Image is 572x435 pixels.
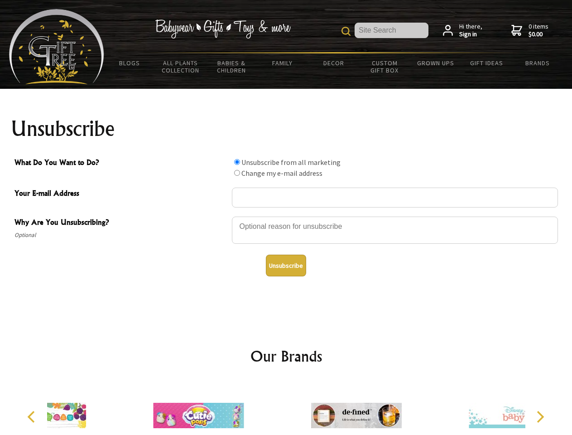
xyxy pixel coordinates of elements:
[232,188,558,208] input: Your E-mail Address
[234,159,240,165] input: What Do You Want to Do?
[14,157,227,170] span: What Do You Want to Do?
[257,53,308,72] a: Family
[443,23,482,39] a: Hi there,Sign in
[529,22,548,39] span: 0 items
[206,53,257,80] a: Babies & Children
[23,407,43,427] button: Previous
[359,53,410,80] a: Custom Gift Box
[14,217,227,230] span: Why Are You Unsubscribing?
[308,53,359,72] a: Decor
[459,30,482,39] strong: Sign in
[232,217,558,244] textarea: Why Are You Unsubscribing?
[234,170,240,176] input: What Do You Want to Do?
[241,158,341,167] label: Unsubscribe from all marketing
[511,23,548,39] a: 0 items$0.00
[9,9,104,84] img: Babyware - Gifts - Toys and more...
[355,23,428,38] input: Site Search
[341,27,351,36] img: product search
[11,118,562,140] h1: Unsubscribe
[461,53,512,72] a: Gift Ideas
[104,53,155,72] a: BLOGS
[530,407,550,427] button: Next
[512,53,563,72] a: Brands
[266,255,306,276] button: Unsubscribe
[14,188,227,201] span: Your E-mail Address
[459,23,482,39] span: Hi there,
[529,30,548,39] strong: $0.00
[155,53,207,80] a: All Plants Collection
[410,53,461,72] a: Grown Ups
[14,230,227,241] span: Optional
[18,345,554,367] h2: Our Brands
[155,19,291,39] img: Babywear - Gifts - Toys & more
[241,169,322,178] label: Change my e-mail address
